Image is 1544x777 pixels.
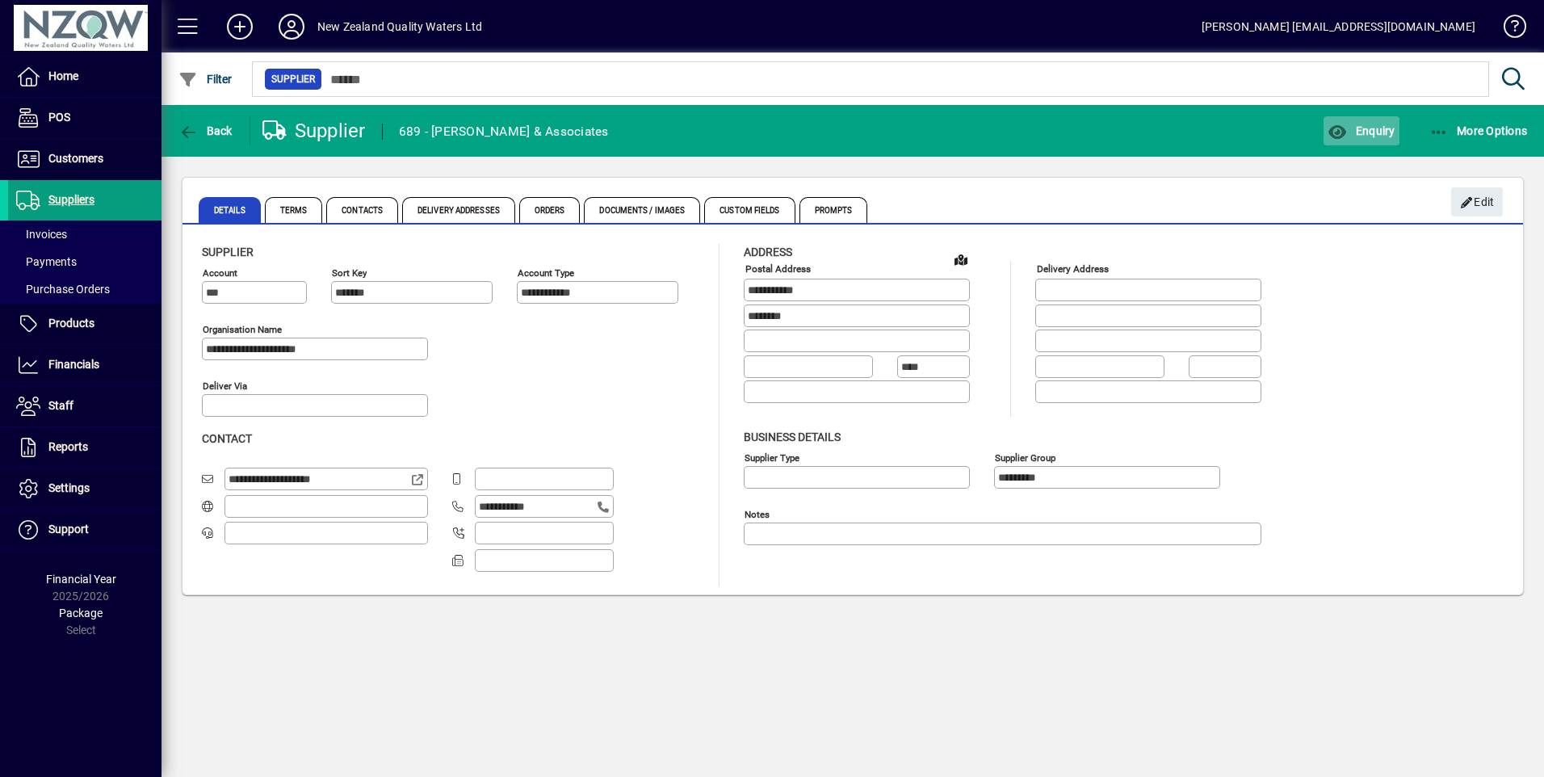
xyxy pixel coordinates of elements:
[519,197,581,223] span: Orders
[271,71,315,87] span: Supplier
[174,116,237,145] button: Back
[46,573,116,586] span: Financial Year
[16,228,67,241] span: Invoices
[48,111,70,124] span: POS
[48,193,94,206] span: Suppliers
[8,427,162,468] a: Reports
[8,345,162,385] a: Financials
[48,317,94,330] span: Products
[1460,189,1495,216] span: Edit
[8,304,162,344] a: Products
[402,197,515,223] span: Delivery Addresses
[265,197,323,223] span: Terms
[48,69,78,82] span: Home
[178,73,233,86] span: Filter
[1451,187,1503,216] button: Edit
[1328,124,1395,137] span: Enquiry
[174,65,237,94] button: Filter
[199,197,261,223] span: Details
[202,432,252,445] span: Contact
[214,12,266,41] button: Add
[203,267,237,279] mat-label: Account
[48,358,99,371] span: Financials
[266,12,317,41] button: Profile
[203,380,247,392] mat-label: Deliver via
[8,275,162,303] a: Purchase Orders
[332,267,367,279] mat-label: Sort key
[48,152,103,165] span: Customers
[1324,116,1399,145] button: Enquiry
[16,283,110,296] span: Purchase Orders
[399,119,609,145] div: 689 - [PERSON_NAME] & Associates
[326,197,398,223] span: Contacts
[704,197,795,223] span: Custom Fields
[744,246,792,258] span: Address
[995,451,1055,463] mat-label: Supplier group
[59,607,103,619] span: Package
[8,98,162,138] a: POS
[203,324,282,335] mat-label: Organisation name
[262,118,366,144] div: Supplier
[317,14,482,40] div: New Zealand Quality Waters Ltd
[744,430,841,443] span: Business details
[1202,14,1475,40] div: [PERSON_NAME] [EMAIL_ADDRESS][DOMAIN_NAME]
[8,510,162,550] a: Support
[8,57,162,97] a: Home
[48,440,88,453] span: Reports
[518,267,574,279] mat-label: Account Type
[8,220,162,248] a: Invoices
[1425,116,1532,145] button: More Options
[48,399,73,412] span: Staff
[48,523,89,535] span: Support
[745,508,770,519] mat-label: Notes
[16,255,77,268] span: Payments
[178,124,233,137] span: Back
[8,468,162,509] a: Settings
[584,197,700,223] span: Documents / Images
[1429,124,1528,137] span: More Options
[162,116,250,145] app-page-header-button: Back
[8,248,162,275] a: Payments
[202,246,254,258] span: Supplier
[745,451,799,463] mat-label: Supplier type
[8,386,162,426] a: Staff
[799,197,868,223] span: Prompts
[8,139,162,179] a: Customers
[948,246,974,272] a: View on map
[48,481,90,494] span: Settings
[1492,3,1524,56] a: Knowledge Base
